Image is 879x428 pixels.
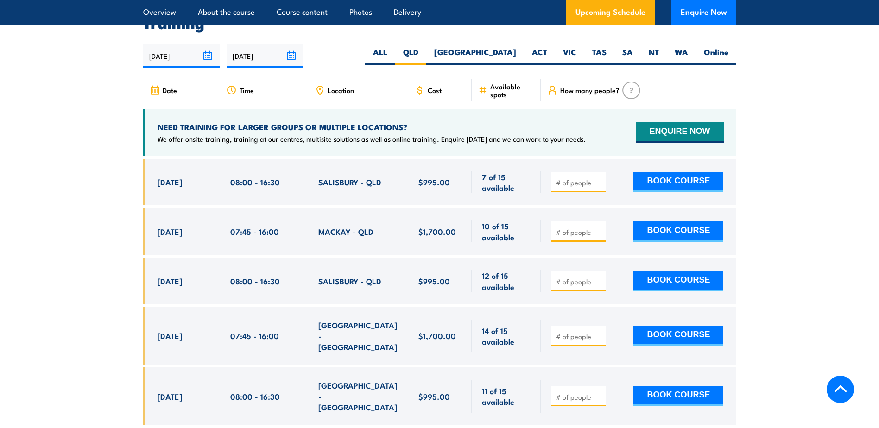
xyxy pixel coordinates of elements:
[365,47,395,65] label: ALL
[482,270,531,292] span: 12 of 15 available
[614,47,641,65] label: SA
[633,386,723,406] button: BOOK COURSE
[318,276,381,286] span: SALISBURY - QLD
[318,226,373,237] span: MACKAY - QLD
[418,176,450,187] span: $995.00
[158,276,182,286] span: [DATE]
[696,47,736,65] label: Online
[633,271,723,291] button: BOOK COURSE
[328,86,354,94] span: Location
[555,47,584,65] label: VIC
[556,277,602,286] input: # of people
[418,391,450,402] span: $995.00
[633,221,723,242] button: BOOK COURSE
[163,86,177,94] span: Date
[230,276,280,286] span: 08:00 - 16:30
[230,391,280,402] span: 08:00 - 16:30
[318,176,381,187] span: SALISBURY - QLD
[556,178,602,187] input: # of people
[230,226,279,237] span: 07:45 - 16:00
[667,47,696,65] label: WA
[158,391,182,402] span: [DATE]
[230,176,280,187] span: 08:00 - 16:30
[143,44,220,68] input: From date
[158,226,182,237] span: [DATE]
[227,44,303,68] input: To date
[418,276,450,286] span: $995.00
[158,122,586,132] h4: NEED TRAINING FOR LARGER GROUPS OR MULTIPLE LOCATIONS?
[158,330,182,341] span: [DATE]
[560,86,620,94] span: How many people?
[556,227,602,237] input: # of people
[230,330,279,341] span: 07:45 - 16:00
[633,326,723,346] button: BOOK COURSE
[482,171,531,193] span: 7 of 15 available
[584,47,614,65] label: TAS
[418,226,456,237] span: $1,700.00
[482,220,531,242] span: 10 of 15 available
[490,82,534,98] span: Available spots
[524,47,555,65] label: ACT
[482,325,531,347] span: 14 of 15 available
[240,86,254,94] span: Time
[143,3,736,29] h2: UPCOMING SCHEDULE FOR - "QLD Health & Safety Representative Initial 5 Day Training"
[158,176,182,187] span: [DATE]
[318,380,398,412] span: [GEOGRAPHIC_DATA] - [GEOGRAPHIC_DATA]
[395,47,426,65] label: QLD
[158,134,586,144] p: We offer onsite training, training at our centres, multisite solutions as well as online training...
[418,330,456,341] span: $1,700.00
[426,47,524,65] label: [GEOGRAPHIC_DATA]
[428,86,442,94] span: Cost
[641,47,667,65] label: NT
[318,320,398,352] span: [GEOGRAPHIC_DATA] - [GEOGRAPHIC_DATA]
[636,122,723,143] button: ENQUIRE NOW
[633,172,723,192] button: BOOK COURSE
[482,385,531,407] span: 11 of 15 available
[556,392,602,402] input: # of people
[556,332,602,341] input: # of people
